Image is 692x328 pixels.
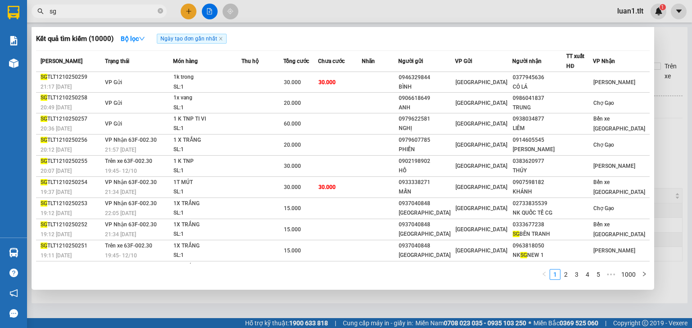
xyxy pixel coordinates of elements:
[114,31,152,46] button: Bộ lọcdown
[513,199,566,208] div: 02733835539
[9,289,18,297] span: notification
[284,163,301,169] span: 30.000
[41,104,72,111] span: 20:49 [DATE]
[105,252,137,259] span: 19:45 - 12/10
[455,142,507,148] span: [GEOGRAPHIC_DATA]
[41,126,72,132] span: 20:36 [DATE]
[41,189,72,195] span: 19:37 [DATE]
[513,135,566,145] div: 0914605545
[639,269,650,280] button: right
[513,82,566,92] div: CỎ LÁ
[173,93,241,103] div: 1x vang
[284,226,301,233] span: 15.000
[105,243,152,249] span: Trên xe 63F-002.30
[173,187,241,197] div: SL: 1
[513,124,566,133] div: LIÊM
[399,166,455,175] div: HỒ
[572,270,582,279] a: 3
[399,229,455,239] div: [GEOGRAPHIC_DATA]
[105,137,157,143] span: VP Nhận 63F-002.30
[41,137,47,143] span: SG
[593,221,645,238] span: Bến xe [GEOGRAPHIC_DATA]
[560,269,571,280] li: 2
[105,121,122,127] span: VP Gửi
[41,94,47,101] span: SG
[593,247,635,254] span: [PERSON_NAME]
[41,262,102,272] div: TLT1210250250
[398,58,423,64] span: Người gửi
[513,166,566,175] div: THÚY
[105,79,122,85] span: VP Gửi
[173,241,241,251] div: 1X TRẮNG
[582,269,593,280] li: 4
[41,135,102,145] div: TLT1210250256
[399,157,455,166] div: 0902198902
[593,269,604,280] li: 5
[513,178,566,187] div: 0907598182
[173,157,241,166] div: 1 K TNP
[455,247,507,254] span: [GEOGRAPHIC_DATA]
[571,269,582,280] li: 3
[173,178,241,188] div: 1T MÚT
[283,58,309,64] span: Tổng cước
[319,184,336,190] span: 30.000
[399,145,455,154] div: PHIẾN
[9,36,18,45] img: solution-icon
[173,166,241,176] div: SL: 1
[539,269,550,280] button: left
[362,58,375,64] span: Nhãn
[593,163,635,169] span: [PERSON_NAME]
[9,58,18,68] img: warehouse-icon
[9,248,18,257] img: warehouse-icon
[604,269,618,280] span: •••
[399,103,455,112] div: ANH
[284,205,301,211] span: 15.000
[284,121,301,127] span: 60.000
[41,179,47,185] span: SG
[41,84,72,90] span: 21:17 [DATE]
[105,100,122,106] span: VP Gửi
[9,269,18,277] span: question-circle
[173,262,241,272] div: 1X TRẮNG
[550,270,560,279] a: 1
[284,100,301,106] span: 20.000
[241,58,259,64] span: Thu hộ
[593,100,614,106] span: Chợ Gạo
[173,199,241,209] div: 1X TRẮNG
[139,36,145,42] span: down
[318,58,345,64] span: Chưa cước
[173,145,241,155] div: SL: 1
[455,163,507,169] span: [GEOGRAPHIC_DATA]
[399,220,455,229] div: 0937040848
[455,205,507,211] span: [GEOGRAPHIC_DATA]
[593,142,614,148] span: Chợ Gạo
[513,73,566,82] div: 0377945636
[566,53,584,69] span: TT xuất HĐ
[513,94,566,103] div: 0986041837
[41,252,72,259] span: 19:11 [DATE]
[158,8,163,13] span: close-circle
[105,179,157,185] span: VP Nhận 63F-002.30
[399,82,455,92] div: BÌNH
[173,58,198,64] span: Món hàng
[37,8,44,14] span: search
[399,124,455,133] div: NGHỊ
[284,247,301,254] span: 15.000
[41,158,47,164] span: SG
[9,309,18,318] span: message
[41,231,72,238] span: 19:12 [DATE]
[619,270,638,279] a: 1000
[41,74,47,80] span: SG
[539,269,550,280] li: Previous Page
[284,184,301,190] span: 30.000
[105,58,129,64] span: Trạng thái
[173,220,241,230] div: 1X TRẮNG
[513,231,519,237] span: SG
[219,36,223,41] span: close
[513,241,566,251] div: 0963818050
[455,226,507,233] span: [GEOGRAPHIC_DATA]
[399,262,455,272] div: 0937040848
[520,252,527,258] span: SG
[319,79,336,85] span: 30.000
[399,178,455,187] div: 0933338271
